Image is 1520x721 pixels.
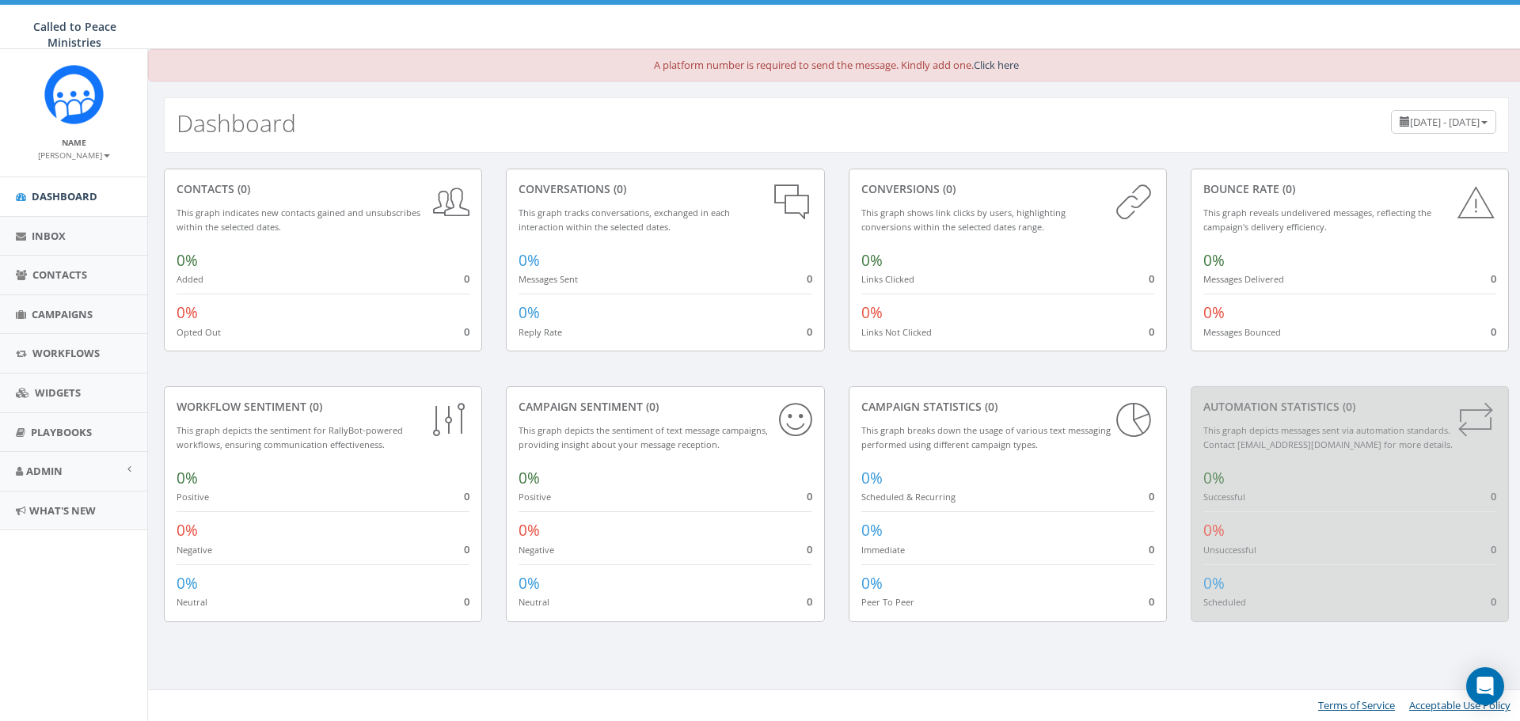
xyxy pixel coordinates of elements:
div: Workflow Sentiment [177,399,469,415]
span: 0 [807,489,812,503]
span: 0 [1149,271,1154,286]
small: Added [177,273,203,285]
small: Positive [519,491,551,503]
small: Unsuccessful [1203,544,1256,556]
div: Campaign Sentiment [519,399,811,415]
span: 0% [861,573,883,594]
span: 0% [519,468,540,488]
small: This graph depicts messages sent via automation standards. Contact [EMAIL_ADDRESS][DOMAIN_NAME] f... [1203,424,1453,451]
small: Scheduled & Recurring [861,491,956,503]
div: Campaign Statistics [861,399,1154,415]
small: This graph depicts the sentiment of text message campaigns, providing insight about your message ... [519,424,768,451]
span: (0) [1339,399,1355,414]
span: 0 [1149,594,1154,609]
span: (0) [940,181,956,196]
small: This graph breaks down the usage of various text messaging performed using different campaign types. [861,424,1111,451]
small: This graph reveals undelivered messages, reflecting the campaign's delivery efficiency. [1203,207,1431,233]
small: Messages Delivered [1203,273,1284,285]
span: Admin [26,464,63,478]
small: Name [62,137,86,148]
span: 0% [1203,520,1225,541]
span: 0% [1203,250,1225,271]
small: Peer To Peer [861,596,914,608]
span: 0 [464,271,469,286]
small: Neutral [177,596,207,608]
small: This graph shows link clicks by users, highlighting conversions within the selected dates range. [861,207,1066,233]
span: 0% [519,573,540,594]
span: (0) [1279,181,1295,196]
small: Immediate [861,544,905,556]
span: 0 [464,594,469,609]
a: Terms of Service [1318,698,1395,712]
small: Reply Rate [519,326,562,338]
small: Messages Sent [519,273,578,285]
span: 0 [1491,542,1496,556]
span: 0% [861,520,883,541]
span: (0) [306,399,322,414]
span: 0% [519,520,540,541]
div: Bounce Rate [1203,181,1496,197]
span: 0 [807,542,812,556]
span: 0% [1203,302,1225,323]
span: 0% [1203,573,1225,594]
h2: Dashboard [177,110,296,136]
span: Playbooks [31,425,92,439]
small: Opted Out [177,326,221,338]
span: 0 [1491,271,1496,286]
span: 0% [519,302,540,323]
small: Links Clicked [861,273,914,285]
span: 0 [464,324,469,339]
span: What's New [29,503,96,518]
span: (0) [982,399,997,414]
span: 0 [807,271,812,286]
div: conversions [861,181,1154,197]
span: Workflows [32,346,100,360]
span: 0 [807,594,812,609]
span: Widgets [35,385,81,400]
span: (0) [610,181,626,196]
span: 0 [1149,324,1154,339]
small: Messages Bounced [1203,326,1281,338]
span: [DATE] - [DATE] [1410,115,1480,129]
small: Links Not Clicked [861,326,932,338]
small: This graph depicts the sentiment for RallyBot-powered workflows, ensuring communication effective... [177,424,403,451]
span: (0) [643,399,659,414]
a: Acceptable Use Policy [1409,698,1510,712]
span: 0% [177,250,198,271]
small: Scheduled [1203,596,1246,608]
a: Click here [974,58,1019,72]
small: Positive [177,491,209,503]
div: conversations [519,181,811,197]
div: contacts [177,181,469,197]
span: 0% [177,520,198,541]
span: 0% [177,573,198,594]
small: Neutral [519,596,549,608]
small: This graph indicates new contacts gained and unsubscribes within the selected dates. [177,207,420,233]
a: [PERSON_NAME] [38,147,110,161]
span: 0 [1491,324,1496,339]
small: [PERSON_NAME] [38,150,110,161]
span: 0% [861,302,883,323]
span: 0 [1491,594,1496,609]
div: Automation Statistics [1203,399,1496,415]
span: Contacts [32,268,87,282]
span: 0% [1203,468,1225,488]
span: Called to Peace Ministries [33,19,116,50]
div: Open Intercom Messenger [1466,667,1504,705]
span: (0) [234,181,250,196]
span: 0% [861,250,883,271]
span: Inbox [32,229,66,243]
span: 0% [177,302,198,323]
small: Successful [1203,491,1245,503]
span: 0% [177,468,198,488]
span: 0 [464,489,469,503]
small: Negative [519,544,554,556]
span: 0 [464,542,469,556]
small: This graph tracks conversations, exchanged in each interaction within the selected dates. [519,207,730,233]
span: 0 [1149,489,1154,503]
span: Campaigns [32,307,93,321]
span: 0% [861,468,883,488]
span: 0 [1491,489,1496,503]
small: Negative [177,544,212,556]
span: 0 [807,324,812,339]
